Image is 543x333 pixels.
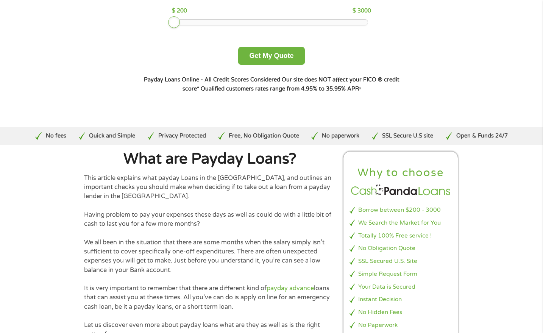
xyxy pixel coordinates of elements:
[350,270,452,278] li: Simple Request Form
[84,174,335,201] p: This article explains what payday Loans in the [GEOGRAPHIC_DATA], and outlines an important check...
[46,132,66,140] p: No fees
[350,244,452,253] li: No Obligation Quote
[350,283,452,291] li: Your Data is Secured
[172,7,187,15] p: $ 200
[350,257,452,266] li: SSL Secured U.S. Site
[84,238,335,275] p: We all been in the situation that there are some months when the salary simply isn’t sufficient t...
[350,219,452,227] li: We Search the Market for You
[229,132,299,140] p: Free, No Obligation Quote
[84,152,335,167] h1: What are Payday Loans?
[267,285,314,292] a: payday advance
[84,284,335,311] p: It is very important to remember that there are different kind of loans that can assist you at th...
[350,308,452,317] li: No Hidden Fees
[144,77,280,83] strong: Payday Loans Online - All Credit Scores Considered
[350,295,452,304] li: Instant Decision
[158,132,206,140] p: Privacy Protected
[353,7,371,15] p: $ 3000
[350,231,452,240] li: Totally 100% Free service !
[89,132,135,140] p: Quick and Simple
[183,77,399,92] strong: Our site does NOT affect your FICO ® credit score*
[201,86,361,92] strong: Qualified customers rates range from 4.95% to 35.95% APR¹
[350,321,452,330] li: No Paperwork
[456,132,508,140] p: Open & Funds 24/7
[382,132,433,140] p: SSL Secure U.S site
[350,166,452,180] h2: Why to choose
[238,47,304,65] button: Get My Quote
[322,132,359,140] p: No paperwork
[350,206,452,214] li: Borrow between $200 - 3000
[84,210,335,229] p: Having problem to pay your expenses these days as well as could do with a little bit of cash to l...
